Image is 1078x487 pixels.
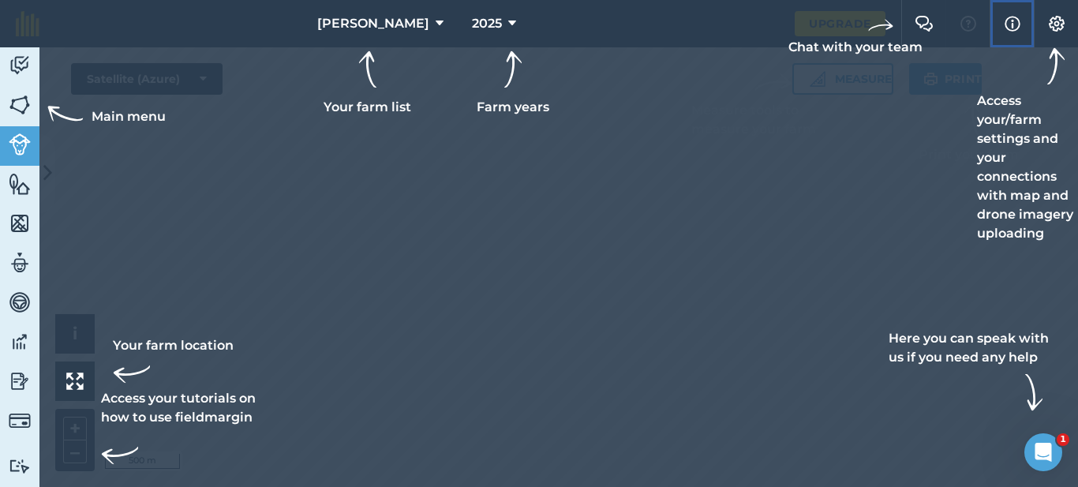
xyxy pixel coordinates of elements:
[977,47,1078,243] div: Access your/farm settings and your connections with map and drone imagery uploading
[101,389,265,474] div: Access your tutorials on how to use fieldmargin
[44,98,166,136] div: Main menu
[1057,433,1069,446] span: 1
[9,290,31,314] img: svg+xml;base64,PD94bWwgdmVyc2lvbj0iMS4wIiBlbmNvZGluZz0idXRmLTgiPz4KPCEtLSBHZW5lcmF0b3I6IEFkb2JlIE...
[9,93,31,117] img: svg+xml;base64,PHN2ZyB4bWxucz0iaHR0cDovL3d3dy53My5vcmcvMjAwMC9zdmciIHdpZHRoPSI1NiIgaGVpZ2h0PSI2MC...
[915,16,934,32] img: Two speech bubbles overlapping with the left bubble in the forefront
[9,133,31,155] img: svg+xml;base64,PD94bWwgdmVyc2lvbj0iMS4wIiBlbmNvZGluZz0idXRmLTgiPz4KPCEtLSBHZW5lcmF0b3I6IEFkb2JlIE...
[788,13,923,57] div: Chat with your team
[469,51,557,117] div: Farm years
[9,369,31,393] img: svg+xml;base64,PD94bWwgdmVyc2lvbj0iMS4wIiBlbmNvZGluZz0idXRmLTgiPz4KPCEtLSBHZW5lcmF0b3I6IEFkb2JlIE...
[1024,433,1062,471] iframe: Intercom live chat
[55,362,95,401] button: Your farm location
[1047,16,1066,32] img: A cog icon
[317,14,429,33] span: [PERSON_NAME]
[113,336,234,393] div: Your farm location
[889,329,1053,411] div: Here you can speak with us if you need any help
[9,459,31,474] img: svg+xml;base64,PD94bWwgdmVyc2lvbj0iMS4wIiBlbmNvZGluZz0idXRmLTgiPz4KPCEtLSBHZW5lcmF0b3I6IEFkb2JlIE...
[9,330,31,354] img: svg+xml;base64,PD94bWwgdmVyc2lvbj0iMS4wIiBlbmNvZGluZz0idXRmLTgiPz4KPCEtLSBHZW5lcmF0b3I6IEFkb2JlIE...
[324,51,411,117] div: Your farm list
[66,373,84,390] img: Four arrows, one pointing top left, one top right, one bottom right and the last bottom left
[472,14,502,33] span: 2025
[9,410,31,432] img: svg+xml;base64,PD94bWwgdmVyc2lvbj0iMS4wIiBlbmNvZGluZz0idXRmLTgiPz4KPCEtLSBHZW5lcmF0b3I6IEFkb2JlIE...
[9,172,31,196] img: svg+xml;base64,PHN2ZyB4bWxucz0iaHR0cDovL3d3dy53My5vcmcvMjAwMC9zdmciIHdpZHRoPSI1NiIgaGVpZ2h0PSI2MC...
[9,54,31,77] img: svg+xml;base64,PD94bWwgdmVyc2lvbj0iMS4wIiBlbmNvZGluZz0idXRmLTgiPz4KPCEtLSBHZW5lcmF0b3I6IEFkb2JlIE...
[1005,14,1020,33] img: svg+xml;base64,PHN2ZyB4bWxucz0iaHR0cDovL3d3dy53My5vcmcvMjAwMC9zdmciIHdpZHRoPSIxNyIgaGVpZ2h0PSIxNy...
[9,251,31,275] img: svg+xml;base64,PD94bWwgdmVyc2lvbj0iMS4wIiBlbmNvZGluZz0idXRmLTgiPz4KPCEtLSBHZW5lcmF0b3I6IEFkb2JlIE...
[9,212,31,235] img: svg+xml;base64,PHN2ZyB4bWxucz0iaHR0cDovL3d3dy53My5vcmcvMjAwMC9zdmciIHdpZHRoPSI1NiIgaGVpZ2h0PSI2MC...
